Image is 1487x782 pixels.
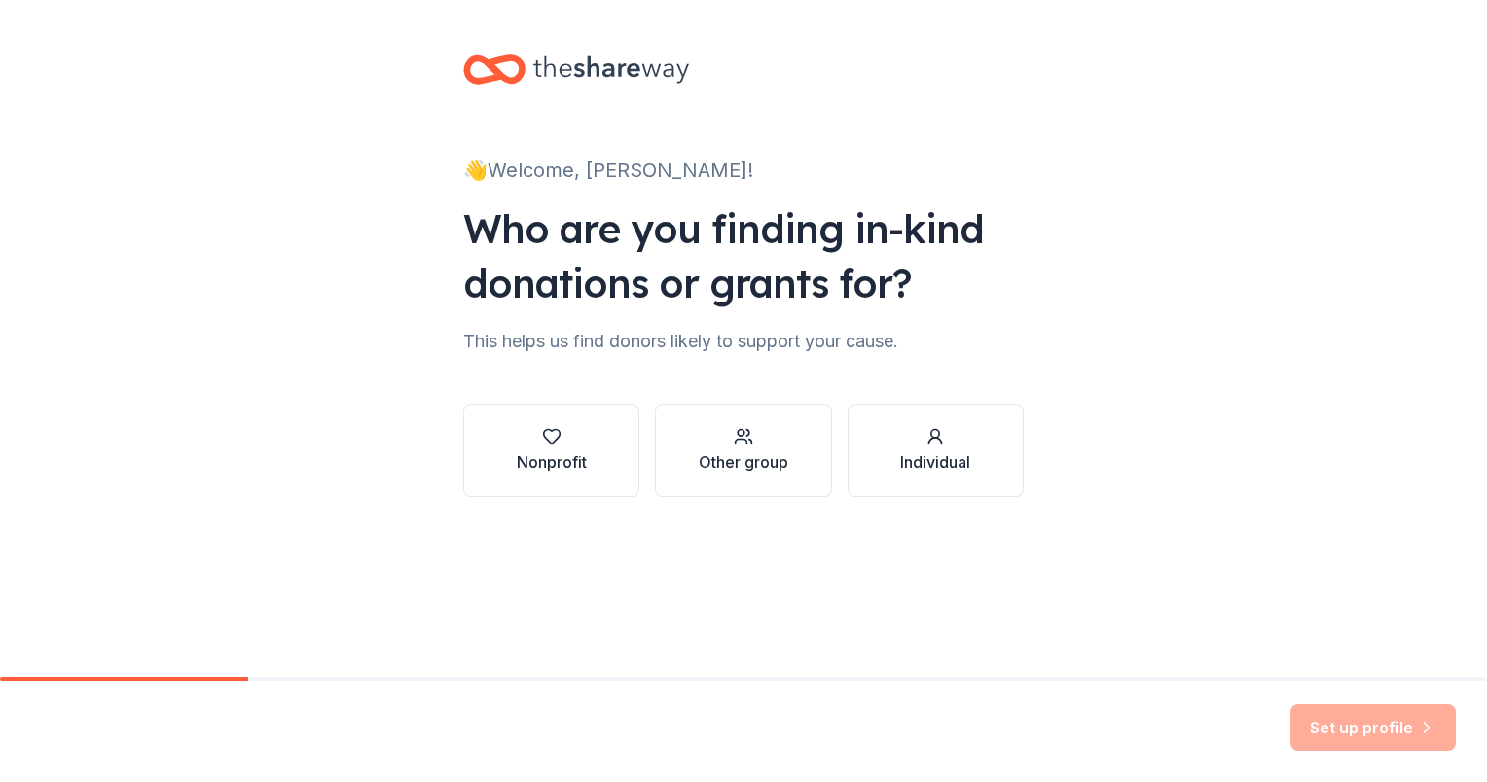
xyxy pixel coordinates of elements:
[699,450,788,474] div: Other group
[463,201,1024,310] div: Who are you finding in-kind donations or grants for?
[848,404,1024,497] button: Individual
[463,326,1024,357] div: This helps us find donors likely to support your cause.
[517,450,587,474] div: Nonprofit
[655,404,831,497] button: Other group
[463,404,639,497] button: Nonprofit
[900,450,970,474] div: Individual
[463,155,1024,186] div: 👋 Welcome, [PERSON_NAME]!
